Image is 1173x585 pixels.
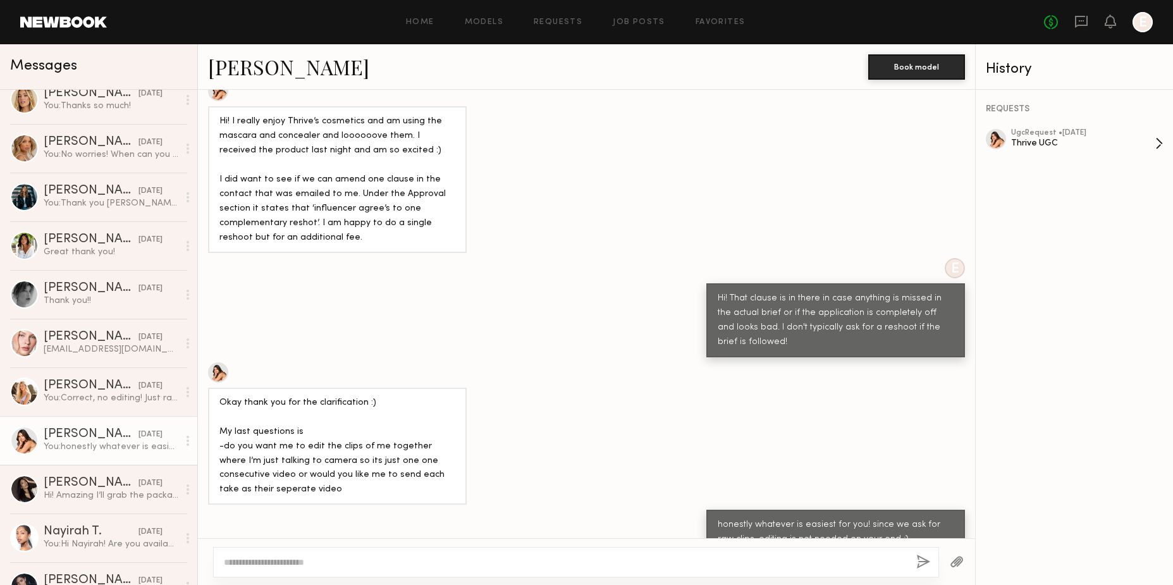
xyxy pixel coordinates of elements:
[10,59,77,73] span: Messages
[44,392,178,404] div: You: Correct, no editing! Just raw files. The agreement should be in your inbox but I'll resend j...
[219,114,455,245] div: Hi! I really enjoy Thrive’s cosmetics and am using the mascara and concealer and loooooove them. ...
[986,62,1163,77] div: History
[138,331,163,343] div: [DATE]
[868,61,965,71] a: Book model
[44,526,138,538] div: Nayirah T.
[44,136,138,149] div: [PERSON_NAME]
[44,87,138,100] div: [PERSON_NAME]
[208,53,369,80] a: [PERSON_NAME]
[1011,129,1155,137] div: ugc Request • [DATE]
[44,428,138,441] div: [PERSON_NAME]
[613,18,665,27] a: Job Posts
[138,88,163,100] div: [DATE]
[44,185,138,197] div: [PERSON_NAME]
[986,105,1163,114] div: REQUESTS
[138,234,163,246] div: [DATE]
[718,518,954,547] div: honestly whatever is easiest for you! since we ask for raw clips, editing is not needed on your e...
[138,185,163,197] div: [DATE]
[138,283,163,295] div: [DATE]
[44,246,178,258] div: Great thank you!
[138,429,163,441] div: [DATE]
[44,490,178,502] div: Hi! Amazing I’ll grab the package when I get in later [DATE]. Thanks for sending the brief over, ...
[44,538,178,550] div: You: Hi Nayirah! Are you available for some UGC content creation this month?
[138,137,163,149] div: [DATE]
[696,18,746,27] a: Favorites
[1011,137,1155,149] div: Thrive UGC
[44,331,138,343] div: [PERSON_NAME]
[465,18,503,27] a: Models
[44,282,138,295] div: [PERSON_NAME]
[138,477,163,490] div: [DATE]
[44,149,178,161] div: You: No worries! When can you deliver the content? I'll make note on my end
[1011,129,1163,158] a: ugcRequest •[DATE]Thrive UGC
[219,396,455,498] div: Okay thank you for the clarification :) My last questions is -do you want me to edit the clips of...
[44,233,138,246] div: [PERSON_NAME]
[44,343,178,355] div: [EMAIL_ADDRESS][DOMAIN_NAME]
[44,295,178,307] div: Thank you!!
[1133,12,1153,32] a: E
[44,441,178,453] div: You: honestly whatever is easiest for you! since we ask for raw clips, editing is not needed on y...
[868,54,965,80] button: Book model
[44,379,138,392] div: [PERSON_NAME]
[406,18,434,27] a: Home
[138,380,163,392] div: [DATE]
[44,100,178,112] div: You: Thanks so much!
[44,197,178,209] div: You: Thank you [PERSON_NAME]!
[138,526,163,538] div: [DATE]
[534,18,582,27] a: Requests
[44,477,138,490] div: [PERSON_NAME]
[718,292,954,350] div: Hi! That clause is in there in case anything is missed in the actual brief or if the application ...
